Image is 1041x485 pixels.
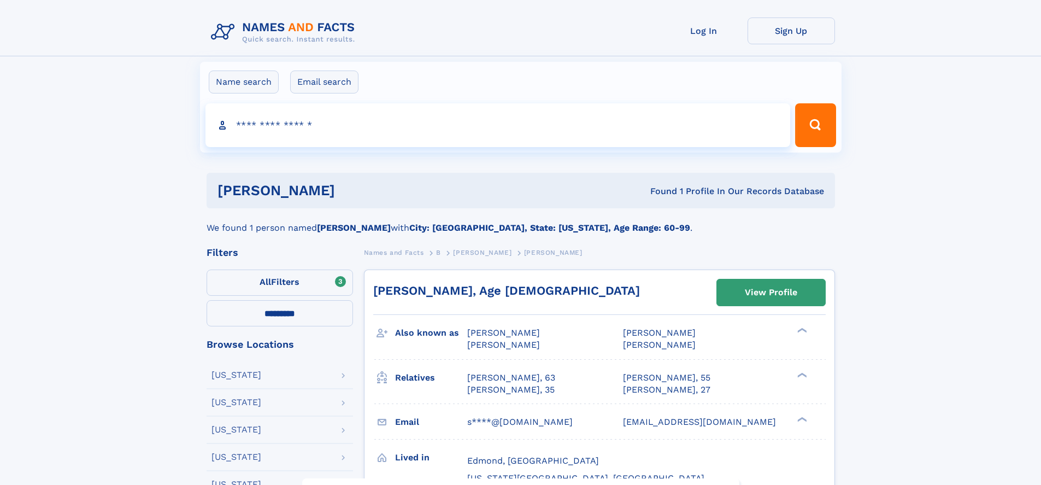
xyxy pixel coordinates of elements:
[436,246,441,259] a: B
[795,103,836,147] button: Search Button
[409,223,690,233] b: City: [GEOGRAPHIC_DATA], State: [US_STATE], Age Range: 60-99
[453,246,511,259] a: [PERSON_NAME]
[209,71,279,94] label: Name search
[395,324,467,342] h3: Also known as
[395,369,467,387] h3: Relatives
[467,455,599,466] span: Edmond, [GEOGRAPHIC_DATA]
[467,328,540,338] span: [PERSON_NAME]
[207,248,353,258] div: Filters
[211,371,261,379] div: [US_STATE]
[211,453,261,461] div: [US_STATE]
[795,327,808,334] div: ❯
[260,277,271,287] span: All
[467,372,555,384] a: [PERSON_NAME], 63
[453,249,511,256] span: [PERSON_NAME]
[290,71,358,94] label: Email search
[207,340,353,349] div: Browse Locations
[207,208,835,235] div: We found 1 person named with .
[395,448,467,467] h3: Lived in
[467,384,555,396] a: [PERSON_NAME], 35
[211,425,261,434] div: [US_STATE]
[364,246,424,259] a: Names and Facts
[467,473,704,483] span: [US_STATE][GEOGRAPHIC_DATA], [GEOGRAPHIC_DATA]
[795,371,808,378] div: ❯
[207,270,353,296] label: Filters
[745,280,797,305] div: View Profile
[207,17,364,47] img: Logo Names and Facts
[524,249,583,256] span: [PERSON_NAME]
[373,284,640,297] a: [PERSON_NAME], Age [DEMOGRAPHIC_DATA]
[217,184,493,197] h1: [PERSON_NAME]
[623,417,776,427] span: [EMAIL_ADDRESS][DOMAIN_NAME]
[436,249,441,256] span: B
[623,372,710,384] a: [PERSON_NAME], 55
[660,17,748,44] a: Log In
[623,384,710,396] a: [PERSON_NAME], 27
[467,340,540,350] span: [PERSON_NAME]
[623,340,696,350] span: [PERSON_NAME]
[623,328,696,338] span: [PERSON_NAME]
[717,279,825,306] a: View Profile
[395,413,467,431] h3: Email
[492,185,824,197] div: Found 1 Profile In Our Records Database
[317,223,391,233] b: [PERSON_NAME]
[748,17,835,44] a: Sign Up
[795,416,808,423] div: ❯
[205,103,791,147] input: search input
[211,398,261,407] div: [US_STATE]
